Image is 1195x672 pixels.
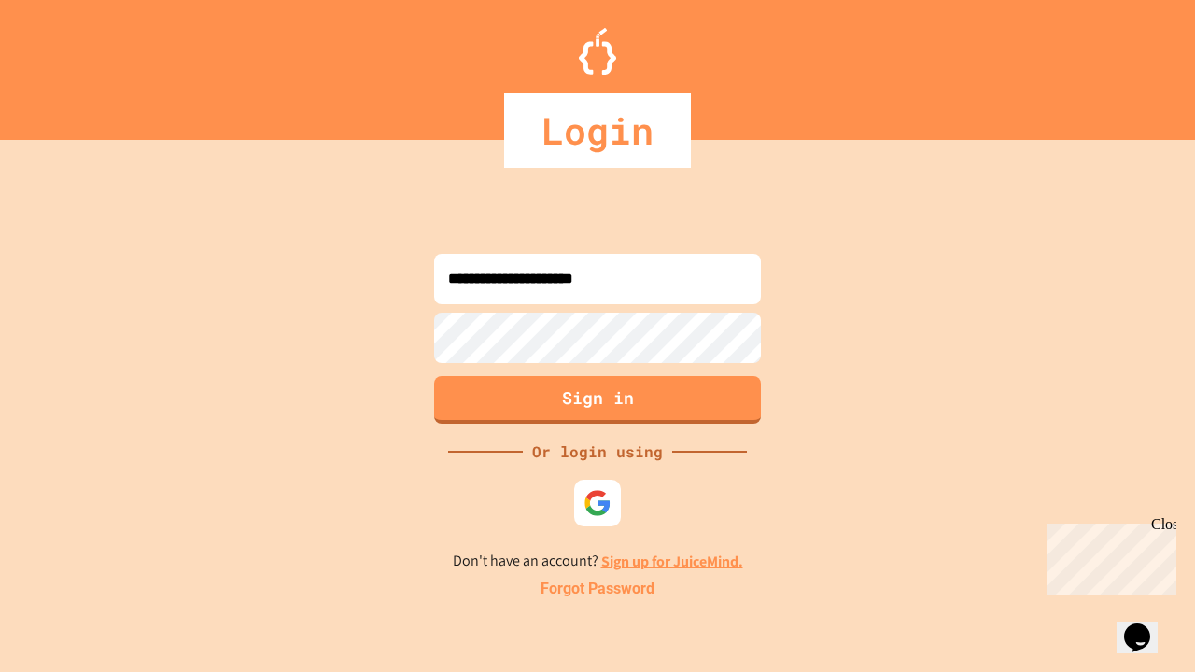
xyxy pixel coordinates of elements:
a: Sign up for JuiceMind. [601,552,743,571]
a: Forgot Password [541,578,654,600]
img: google-icon.svg [583,489,612,517]
iframe: chat widget [1040,516,1176,595]
button: Sign in [434,376,761,424]
img: Logo.svg [579,28,616,75]
div: Or login using [523,441,672,463]
iframe: chat widget [1117,597,1176,653]
div: Chat with us now!Close [7,7,129,119]
div: Login [504,93,691,168]
p: Don't have an account? [453,550,743,573]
